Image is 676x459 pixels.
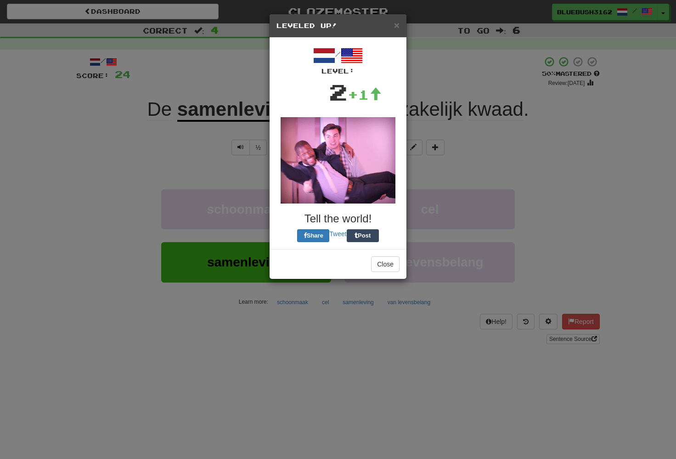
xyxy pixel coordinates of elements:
[276,67,400,76] div: Level:
[281,117,395,204] img: spinning-7b6715965d7e0220b69722fa66aa21efa1181b58e7b7375ebe2c5b603073e17d.gif
[371,256,400,272] button: Close
[276,45,400,76] div: /
[394,20,400,30] button: Close
[329,230,346,238] a: Tweet
[394,20,400,30] span: ×
[276,213,400,225] h3: Tell the world!
[297,229,329,242] button: Share
[329,76,348,108] div: 2
[348,85,382,104] div: +1
[276,21,400,30] h5: Leveled Up!
[347,229,379,242] button: Post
